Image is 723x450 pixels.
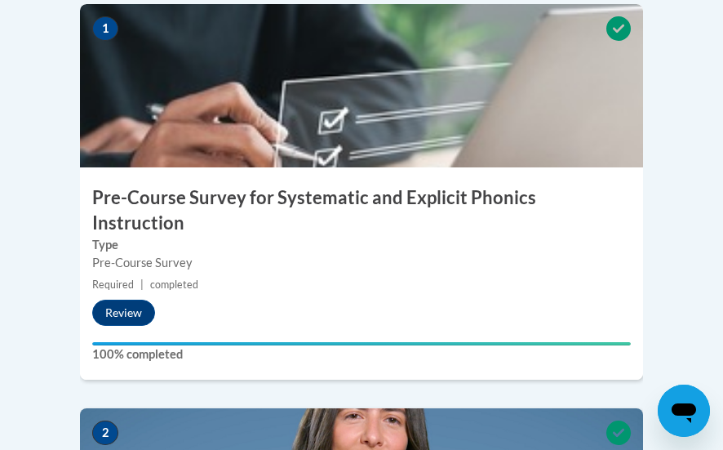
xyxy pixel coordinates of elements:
[80,4,643,167] img: Course Image
[92,254,631,272] div: Pre-Course Survey
[150,278,198,291] span: completed
[92,236,631,254] label: Type
[140,278,144,291] span: |
[92,278,134,291] span: Required
[92,342,631,345] div: Your progress
[92,300,155,326] button: Review
[92,16,118,41] span: 1
[658,385,710,437] iframe: Button to launch messaging window
[80,185,643,236] h3: Pre-Course Survey for Systematic and Explicit Phonics Instruction
[92,345,631,363] label: 100% completed
[92,421,118,445] span: 2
